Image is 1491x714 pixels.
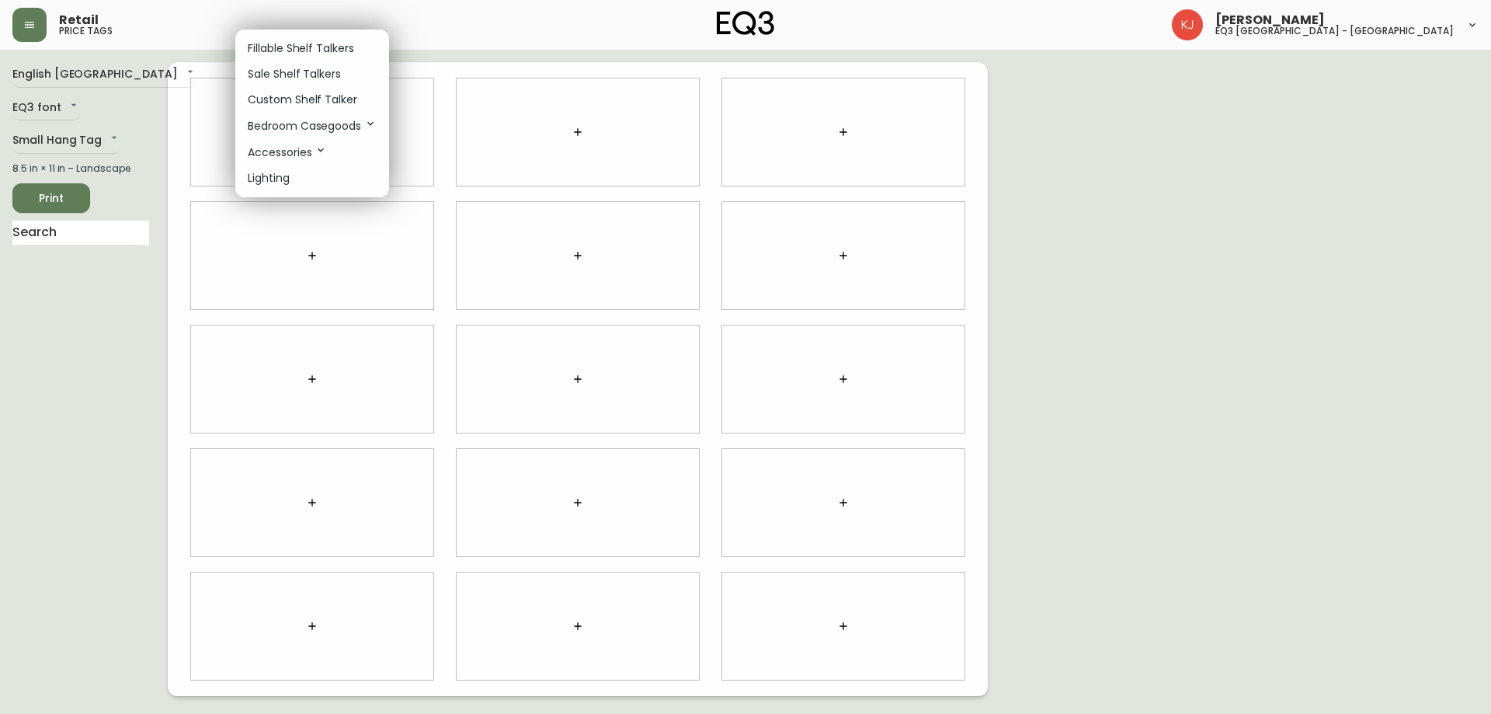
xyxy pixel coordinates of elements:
[248,92,357,108] p: Custom Shelf Talker
[248,40,354,57] p: Fillable Shelf Talkers
[248,66,341,82] p: Sale Shelf Talkers
[248,144,327,161] p: Accessories
[248,170,290,186] p: Lighting
[248,117,377,134] p: Bedroom Casegoods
